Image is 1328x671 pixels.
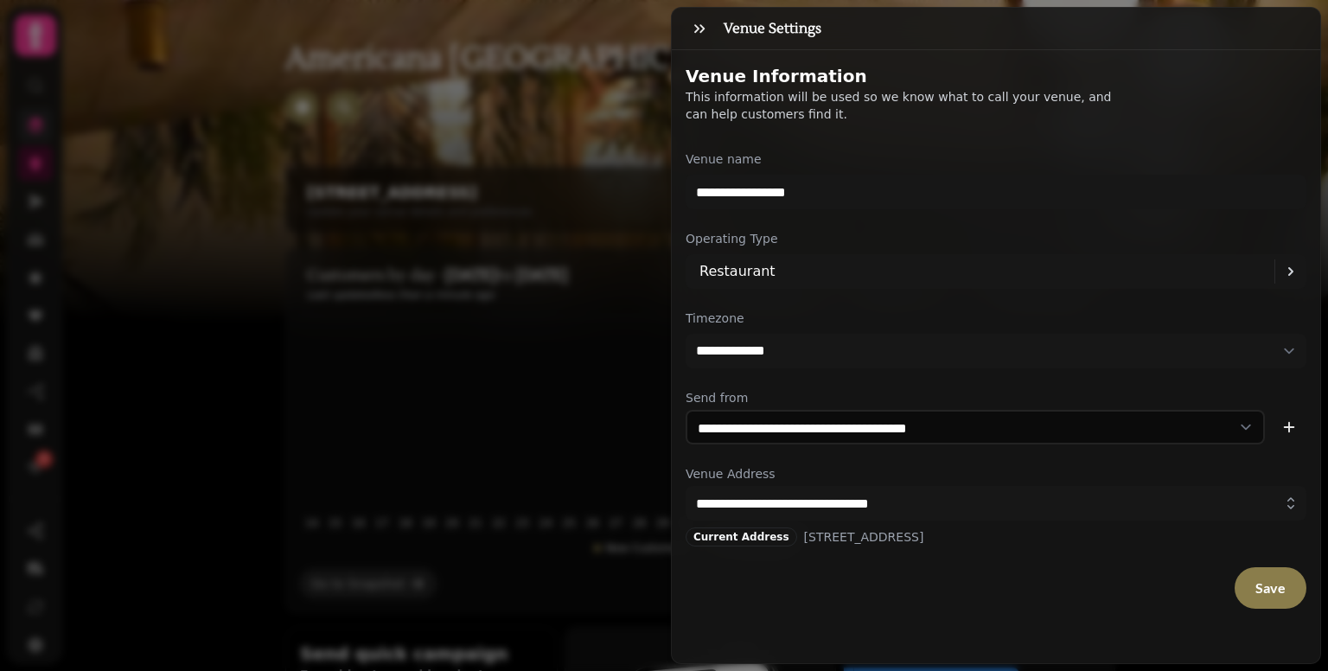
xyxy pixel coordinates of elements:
[699,261,776,282] p: Restaurant
[686,389,1306,406] label: Send from
[686,310,1306,327] label: Timezone
[804,528,924,546] span: [STREET_ADDRESS]
[686,150,1306,168] label: Venue name
[1235,567,1306,609] button: Save
[686,465,1306,482] label: Venue Address
[686,64,1018,88] h2: Venue Information
[686,88,1128,123] p: This information will be used so we know what to call your venue, and can help customers find it.
[724,18,828,39] h3: Venue Settings
[686,527,797,546] div: Current Address
[1255,581,1286,595] span: Save
[686,230,1306,247] label: Operating Type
